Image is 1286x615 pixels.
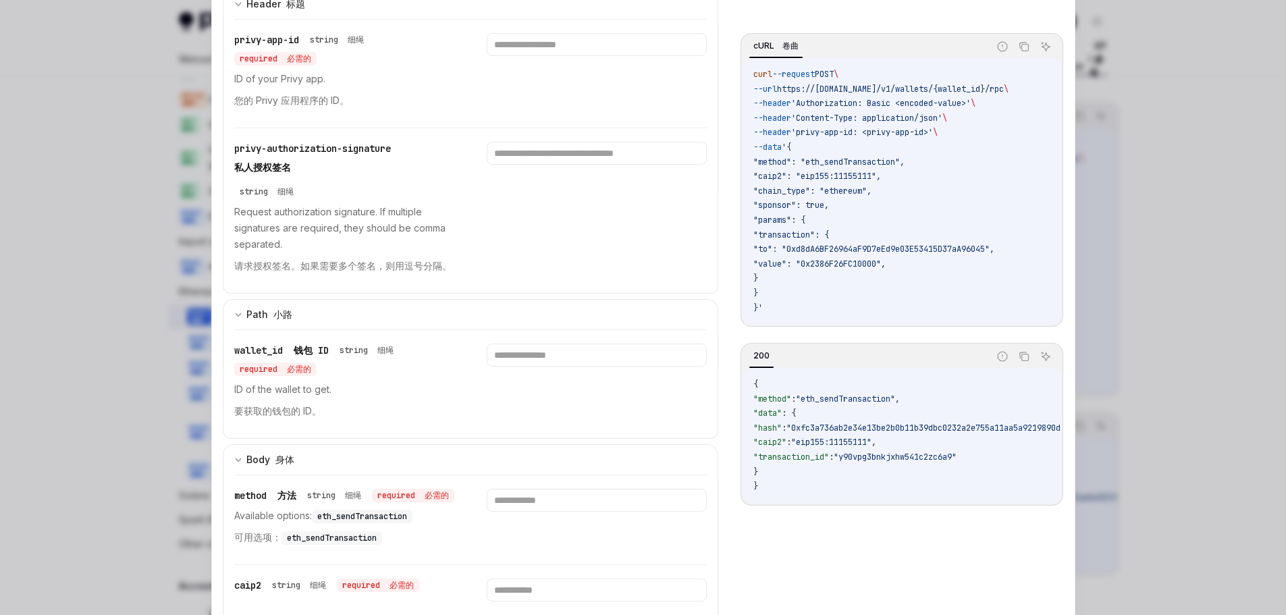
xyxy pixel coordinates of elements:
div: privy-authorization-signature [234,142,454,198]
span: wallet_id [234,344,329,356]
span: \ [834,69,838,80]
div: Body [246,452,294,468]
font: 细绳 [345,490,361,501]
span: \ [1004,84,1009,95]
span: "eip155:11155111" [791,437,872,448]
span: "caip2" [753,437,786,448]
span: } [753,288,758,298]
span: : [829,452,834,462]
div: method [234,489,454,502]
div: string [240,186,294,197]
button: Report incorrect code [994,38,1011,55]
font: 私人授权签名 [234,161,291,173]
font: 细绳 [377,345,394,356]
span: "data" [753,408,782,419]
button: Ask AI [1037,348,1054,365]
span: : { [782,408,796,419]
div: Path [246,306,292,323]
span: https://[DOMAIN_NAME]/v1/wallets/{wallet_id}/rpc [777,84,1004,95]
span: 'Content-Type: application/json' [791,113,942,124]
span: method [234,489,296,502]
span: { [753,379,758,390]
button: Ask AI [1037,38,1054,55]
p: Request authorization signature. If multiple signatures are required, they should be comma separa... [234,204,454,279]
span: }' [753,302,763,313]
font: 必需的 [390,580,414,591]
span: --data [753,142,782,153]
button: Report incorrect code [994,348,1011,365]
span: curl [753,69,772,80]
span: "0xfc3a736ab2e34e13be2b0b11b39dbc0232a2e755a11aa5a9219890d3b2c6c7d8" [786,423,1108,433]
span: , [895,394,900,404]
font: 可用选项： [234,531,382,543]
span: "chain_type": "ethereum", [753,186,872,196]
span: --request [772,69,815,80]
span: '{ [782,142,791,153]
span: --header [753,113,791,124]
span: "method": "eth_sendTransaction", [753,157,905,167]
span: "y90vpg3bnkjxhw541c2zc6a9" [834,452,957,462]
font: 您的 Privy 应用程序的 ID。 [234,95,349,106]
font: 钱包 ID [294,344,329,356]
font: 细绳 [310,580,326,591]
div: string [310,34,364,45]
font: 细绳 [277,186,294,197]
div: required [234,52,317,65]
div: 200 [749,348,774,364]
span: 'privy-app-id: <privy-app-id>' [791,127,933,138]
span: \ [933,127,938,138]
span: privy-app-id [234,34,299,46]
font: 小路 [273,309,292,320]
span: : [782,423,786,433]
font: 要获取的钱包的 ID。 [234,405,321,417]
button: expand input section [223,299,719,329]
span: } [753,466,758,477]
button: Copy the contents from the code block [1015,38,1033,55]
font: 卷曲 [782,41,799,51]
div: privy-app-id [234,33,454,65]
span: 'Authorization: Basic <encoded-value>' [791,98,971,109]
p: ID of the wallet to get. [234,381,454,425]
span: "caip2": "eip155:11155111", [753,171,881,182]
span: "to": "0xd8dA6BF26964aF9D7eEd9e03E53415D37aA96045", [753,244,994,255]
font: 身体 [275,454,294,465]
span: : [791,394,796,404]
font: 必需的 [425,490,449,501]
button: expand input section [223,444,719,475]
span: \ [971,98,975,109]
span: "transaction": { [753,230,829,240]
font: 必需的 [287,53,311,64]
font: 细绳 [348,34,364,45]
font: 必需的 [287,364,311,375]
div: required [372,489,454,502]
div: required [234,363,317,376]
span: "params": { [753,215,805,225]
span: , [872,437,876,448]
span: } [753,481,758,491]
span: eth_sendTransaction [287,533,377,543]
p: Available options: [234,508,454,551]
span: privy-authorization-signature [234,142,391,173]
span: "value": "0x2386F26FC10000", [753,259,886,269]
span: "hash" [753,423,782,433]
div: caip2 [234,579,419,592]
div: string [340,345,394,356]
button: Copy the contents from the code block [1015,348,1033,365]
span: "method" [753,394,791,404]
span: --url [753,84,777,95]
span: "transaction_id" [753,452,829,462]
div: string [307,490,361,501]
p: ID of your Privy app. [234,71,454,114]
div: wallet_id [234,344,454,376]
span: "eth_sendTransaction" [796,394,895,404]
span: caip2 [234,579,261,591]
font: 方法 [277,489,296,502]
div: string [272,580,326,591]
div: cURL [749,38,803,54]
span: --header [753,98,791,109]
span: : [786,437,791,448]
span: eth_sendTransaction [317,511,407,522]
span: "sponsor": true, [753,200,829,211]
span: --header [753,127,791,138]
span: } [753,273,758,284]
